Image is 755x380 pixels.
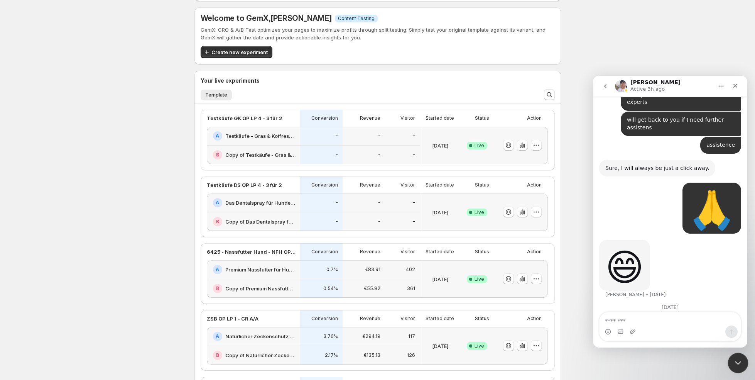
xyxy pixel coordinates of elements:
span: Live [475,276,484,282]
p: Conversion [311,182,338,188]
p: Action [527,316,542,322]
h2: A [216,200,219,206]
h2: Copy of Natürlicher Zeckenschutz für Hunde: Jetzt Neukunden Deal sichern! [225,351,296,359]
p: - [336,133,338,139]
h2: Natürlicher Zeckenschutz für Hunde: Jetzt Neukunden Deal sichern! [225,332,296,340]
p: Status [475,316,489,322]
p: - [378,133,380,139]
p: €294.19 [362,333,380,339]
p: Visitor [400,316,415,322]
p: GemX: CRO & A/B Test optimizes your pages to maximize profits through split testing. Simply test ... [201,26,555,41]
p: - [336,219,338,225]
p: 6425 - Nassfutter Hund - NFH OP LP 1 - Offer - 3 vs. 2 [207,248,296,256]
span: Live [475,209,484,215]
p: Conversion [311,115,338,121]
p: Conversion [311,249,338,255]
h2: Testkäufe - Gras & Kotfresser Drops für Hunde: Jetzt Neukunden Deal sichern!-v2 [225,132,296,140]
p: - [413,152,415,158]
p: Action [527,115,542,121]
p: 0.54% [323,285,338,292]
p: 126 [407,352,415,358]
p: - [336,152,338,158]
p: [DATE] [432,209,448,216]
h2: B [216,219,219,225]
span: Live [475,343,484,349]
p: - [378,219,380,225]
h2: B [216,285,219,292]
p: - [336,200,338,206]
iframe: Intercom live chat [593,76,747,348]
p: Action [527,249,542,255]
h2: B [216,152,219,158]
p: €135.13 [363,352,380,358]
p: ZSB OP LP 1 - CR A/A [207,315,258,322]
p: Started date [426,249,454,255]
span: Create new experiment [211,48,268,56]
p: 3.76% [323,333,338,339]
p: Revenue [360,316,380,322]
h2: Copy of Premium Nassfutter für Hunde: Jetzt Neukunden Deal sichern! [225,285,296,292]
p: - [378,200,380,206]
p: - [413,133,415,139]
p: - [378,152,380,158]
h2: Copy of Das Dentalspray für Hunde: Jetzt Neukunden Deal sichern!-v1-test [225,218,296,226]
p: Visitor [400,115,415,121]
p: Conversion [311,316,338,322]
p: - [413,200,415,206]
p: 117 [408,333,415,339]
p: Visitor [400,249,415,255]
p: Testkäufe GK OP LP 4 - 3 für 2 [207,114,282,122]
p: 402 [406,266,415,273]
p: 0.7% [326,266,338,273]
h2: Das Dentalspray für Hunde: Jetzt Neukunden Deal sichern!-v1-test [225,199,296,207]
h5: Welcome to GemX [201,14,332,23]
h2: A [216,266,219,273]
h2: A [216,133,219,139]
iframe: Intercom live chat [728,353,748,373]
p: 361 [407,285,415,292]
h2: B [216,352,219,358]
h3: Your live experiments [201,77,260,85]
h2: A [216,333,219,339]
p: €55.92 [364,285,380,292]
p: Revenue [360,249,380,255]
p: Visitor [400,182,415,188]
p: - [413,219,415,225]
p: Started date [426,316,454,322]
span: , [PERSON_NAME] [269,14,332,23]
p: Action [527,182,542,188]
p: Testkäufe DS OP LP 4 - 3 für 2 [207,181,282,189]
button: Create new experiment [201,46,272,58]
span: Content Testing [338,15,375,22]
h2: Copy of Testkäufe - Gras & Kotfresser Drops für Hunde: Jetzt Neukunden Deal sichern!-v2 [225,151,296,159]
p: 2.17% [325,352,338,358]
p: Status [475,182,489,188]
button: Search and filter results [544,89,555,100]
